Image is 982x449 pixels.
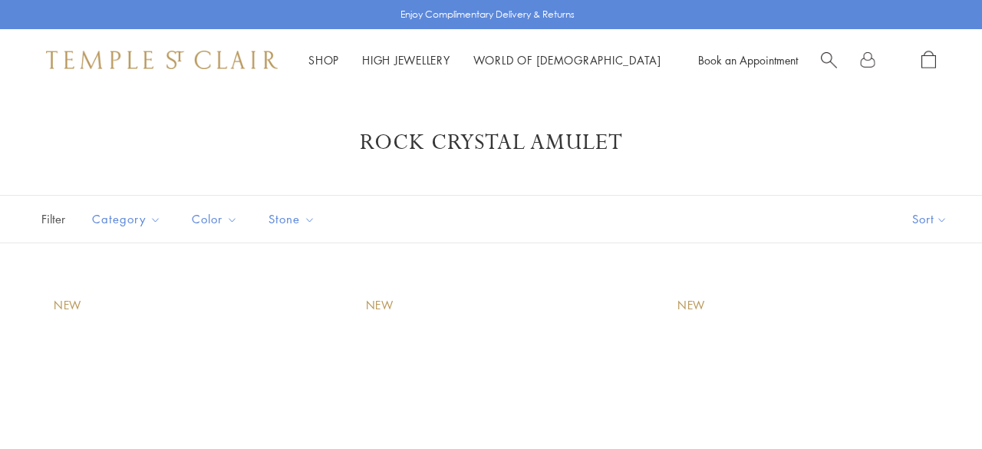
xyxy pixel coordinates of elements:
[400,7,575,22] p: Enjoy Complimentary Delivery & Returns
[180,202,249,236] button: Color
[257,202,327,236] button: Stone
[81,202,173,236] button: Category
[308,52,339,68] a: ShopShop
[366,297,394,314] div: New
[84,210,173,229] span: Category
[61,129,921,157] h1: Rock Crystal Amulet
[698,52,798,68] a: Book an Appointment
[308,51,661,70] nav: Main navigation
[878,196,982,243] button: Show sort by
[362,52,450,68] a: High JewelleryHigh Jewellery
[473,52,661,68] a: World of [DEMOGRAPHIC_DATA]World of [DEMOGRAPHIC_DATA]
[261,210,327,229] span: Stone
[677,297,705,314] div: New
[46,51,278,69] img: Temple St. Clair
[821,51,837,70] a: Search
[921,51,936,70] a: Open Shopping Bag
[54,297,81,314] div: New
[184,210,249,229] span: Color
